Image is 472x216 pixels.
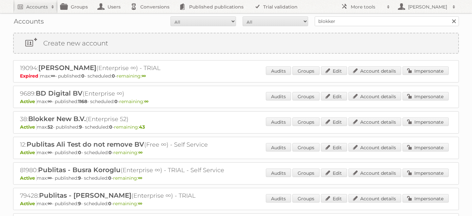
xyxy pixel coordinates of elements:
[79,124,82,130] strong: 9
[20,201,37,207] span: Active
[20,99,452,104] p: max: - published: - scheduled: -
[20,99,37,104] span: Active
[321,169,347,177] a: Edit
[321,143,347,152] a: Edit
[112,73,115,79] strong: 0
[48,150,52,155] strong: ∞
[117,73,146,79] span: remaining:
[51,73,55,79] strong: ∞
[292,143,320,152] a: Groups
[20,124,452,130] p: max: - published: - scheduled: -
[403,169,449,177] a: Impersonate
[403,194,449,203] a: Impersonate
[403,143,449,152] a: Impersonate
[48,201,52,207] strong: ∞
[48,124,53,130] strong: 52
[142,73,146,79] strong: ∞
[14,33,458,53] a: Create new account
[48,175,52,181] strong: ∞
[144,99,148,104] strong: ∞
[113,201,142,207] span: remaining:
[20,201,452,207] p: max: - published: - scheduled: -
[20,73,452,79] p: max: - published: - scheduled: -
[292,92,320,100] a: Groups
[403,92,449,100] a: Impersonate
[108,150,112,155] strong: 0
[114,124,145,130] span: remaining:
[403,66,449,75] a: Impersonate
[20,73,40,79] span: Expired
[81,73,85,79] strong: 0
[48,99,52,104] strong: ∞
[38,64,96,72] span: [PERSON_NAME]
[20,64,249,72] h2: 19094: (Enterprise ∞) - TRIAL
[20,115,249,123] h2: 38: (Enterprise 52)
[20,175,37,181] span: Active
[266,194,291,203] a: Audits
[266,117,291,126] a: Audits
[20,166,249,174] h2: 81980: (Enterprise ∞) - TRIAL - Self Service
[36,89,83,97] span: BD Digital BV
[348,194,401,203] a: Account details
[403,117,449,126] a: Impersonate
[27,140,144,148] span: Publitas Ali Test do not remove BV
[20,124,37,130] span: Active
[78,201,81,207] strong: 9
[38,166,121,174] span: Publitas - Busra Koroglu
[20,191,249,200] h2: 79428: (Enterprise ∞) - TRIAL
[109,124,112,130] strong: 0
[348,92,401,100] a: Account details
[26,4,48,10] h2: Accounts
[28,115,86,123] span: Blokker New B.V.
[406,4,449,10] h2: [PERSON_NAME]
[20,150,452,155] p: max: - published: - scheduled: -
[138,201,142,207] strong: ∞
[321,194,347,203] a: Edit
[113,175,142,181] span: remaining:
[119,99,148,104] span: remaining:
[292,194,320,203] a: Groups
[266,92,291,100] a: Audits
[78,150,81,155] strong: 0
[292,169,320,177] a: Groups
[20,175,452,181] p: max: - published: - scheduled: -
[114,99,118,104] strong: 0
[139,124,145,130] strong: 43
[20,89,249,98] h2: 9689: (Enterprise ∞)
[20,150,37,155] span: Active
[348,143,401,152] a: Account details
[292,117,320,126] a: Groups
[321,66,347,75] a: Edit
[321,92,347,100] a: Edit
[138,150,143,155] strong: ∞
[78,99,87,104] strong: 1168
[113,150,143,155] span: remaining:
[108,201,111,207] strong: 0
[266,66,291,75] a: Audits
[321,117,347,126] a: Edit
[348,117,401,126] a: Account details
[348,66,401,75] a: Account details
[138,175,142,181] strong: ∞
[20,140,249,149] h2: 12: (Free ∞) - Self Service
[351,4,383,10] h2: More tools
[266,169,291,177] a: Audits
[108,175,111,181] strong: 0
[348,169,401,177] a: Account details
[266,143,291,152] a: Audits
[39,191,131,199] span: Publitas - [PERSON_NAME]
[292,66,320,75] a: Groups
[78,175,81,181] strong: 9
